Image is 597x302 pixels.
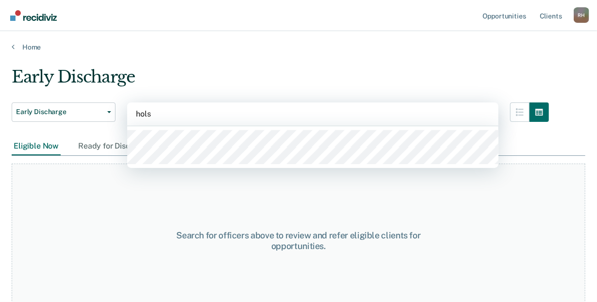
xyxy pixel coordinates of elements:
div: Search for officers above to review and refer eligible clients for opportunities. [155,230,442,251]
div: Eligible Now [12,137,61,155]
span: Early Discharge [16,108,103,116]
button: Early Discharge [12,102,116,122]
div: Early Discharge [12,67,549,95]
a: Home [12,43,585,51]
button: Profile dropdown button [574,7,589,23]
img: Recidiviz [10,10,57,21]
div: R H [574,7,589,23]
div: Ready for Discharge [76,137,152,155]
